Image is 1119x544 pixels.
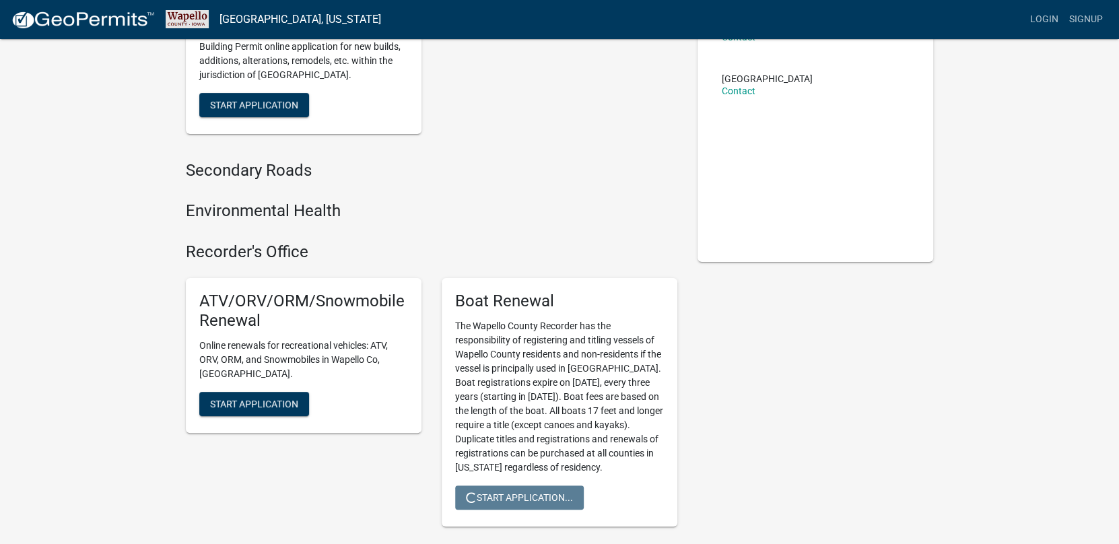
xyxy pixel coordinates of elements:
a: Contact [722,86,755,96]
span: Start Application [210,398,298,409]
button: Start Application [199,392,309,416]
h4: Secondary Roads [186,161,677,180]
h5: Boat Renewal [455,292,664,311]
a: Signup [1064,7,1108,32]
button: Start Application... [455,485,584,510]
p: The Wapello County Recorder has the responsibility of registering and titling vessels of Wapello ... [455,319,664,475]
h4: Environmental Health [186,201,677,221]
p: Building Permit online application for new builds, additions, alterations, remodels, etc. within ... [199,40,408,82]
h4: Recorder's Office [186,242,677,262]
h5: ATV/ORV/ORM/Snowmobile Renewal [199,292,408,331]
button: Start Application [199,93,309,117]
a: [GEOGRAPHIC_DATA], [US_STATE] [219,8,381,31]
img: Wapello County, Iowa [166,10,209,28]
span: Start Application... [466,491,573,502]
p: [GEOGRAPHIC_DATA] [722,74,813,83]
p: Online renewals for recreational vehicles: ATV, ORV, ORM, and Snowmobiles in Wapello Co, [GEOGRAP... [199,339,408,381]
a: Login [1025,7,1064,32]
span: Start Application [210,99,298,110]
